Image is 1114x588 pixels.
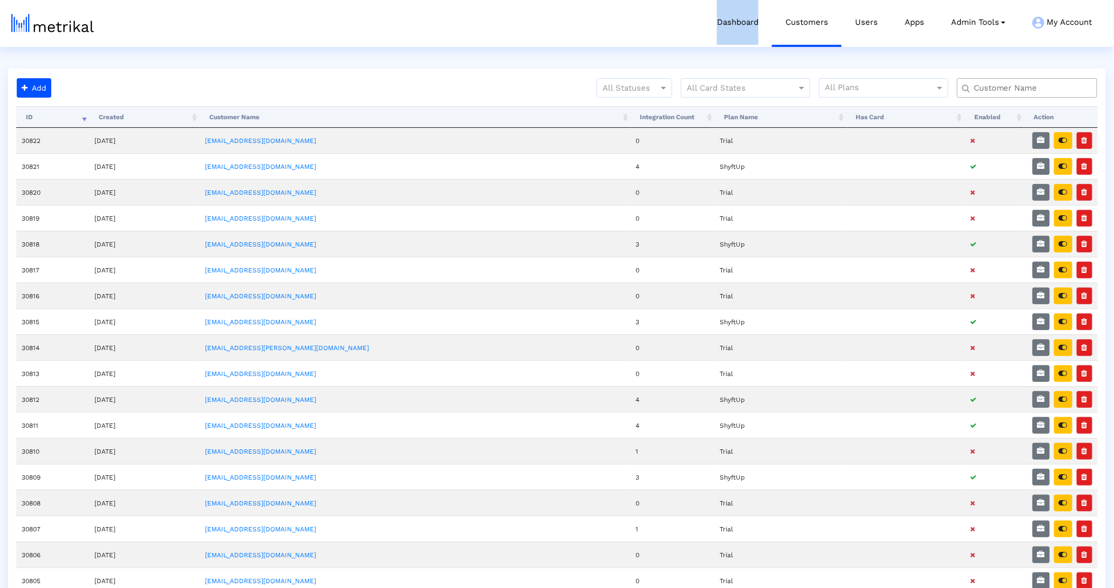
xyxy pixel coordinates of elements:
[90,231,200,257] td: [DATE]
[16,205,90,231] td: 30819
[16,128,90,153] td: 30822
[631,205,715,231] td: 0
[631,490,715,516] td: 0
[205,396,316,404] a: [EMAIL_ADDRESS][DOMAIN_NAME]
[205,318,316,326] a: [EMAIL_ADDRESS][DOMAIN_NAME]
[17,78,51,98] button: Add
[715,179,846,205] td: Trial
[205,474,316,481] a: [EMAIL_ADDRESS][DOMAIN_NAME]
[715,490,846,516] td: Trial
[631,283,715,309] td: 0
[16,542,90,568] td: 30806
[205,422,316,429] a: [EMAIL_ADDRESS][DOMAIN_NAME]
[715,128,846,153] td: Trial
[631,179,715,205] td: 0
[16,360,90,386] td: 30813
[16,334,90,360] td: 30814
[90,542,200,568] td: [DATE]
[16,386,90,412] td: 30812
[16,464,90,490] td: 30809
[16,309,90,334] td: 30815
[687,81,785,95] input: All Card States
[715,309,846,334] td: ShyftUp
[631,360,715,386] td: 0
[715,106,846,128] th: Plan Name: activate to sort column ascending
[715,542,846,568] td: Trial
[16,438,90,464] td: 30810
[631,106,715,128] th: Integration Count: activate to sort column ascending
[715,205,846,231] td: Trial
[631,128,715,153] td: 0
[631,464,715,490] td: 3
[90,283,200,309] td: [DATE]
[90,412,200,438] td: [DATE]
[16,179,90,205] td: 30820
[16,283,90,309] td: 30816
[631,231,715,257] td: 3
[90,516,200,542] td: [DATE]
[846,106,965,128] th: Has Card: activate to sort column ascending
[715,231,846,257] td: ShyftUp
[205,577,316,585] a: [EMAIL_ADDRESS][DOMAIN_NAME]
[90,309,200,334] td: [DATE]
[90,464,200,490] td: [DATE]
[16,490,90,516] td: 30808
[1033,17,1044,29] img: my-account-menu-icon.png
[90,106,200,128] th: Created: activate to sort column ascending
[715,334,846,360] td: Trial
[90,179,200,205] td: [DATE]
[715,257,846,283] td: Trial
[631,334,715,360] td: 0
[715,283,846,309] td: Trial
[205,448,316,455] a: [EMAIL_ADDRESS][DOMAIN_NAME]
[631,257,715,283] td: 0
[825,81,937,95] input: All Plans
[631,309,715,334] td: 3
[205,241,316,248] a: [EMAIL_ADDRESS][DOMAIN_NAME]
[205,525,316,533] a: [EMAIL_ADDRESS][DOMAIN_NAME]
[90,490,200,516] td: [DATE]
[965,106,1024,128] th: Enabled: activate to sort column ascending
[205,344,369,352] a: [EMAIL_ADDRESS][PERSON_NAME][DOMAIN_NAME]
[205,137,316,145] a: [EMAIL_ADDRESS][DOMAIN_NAME]
[715,412,846,438] td: ShyftUp
[631,386,715,412] td: 4
[966,83,1093,94] input: Customer Name
[16,257,90,283] td: 30817
[715,360,846,386] td: Trial
[631,412,715,438] td: 4
[90,438,200,464] td: [DATE]
[16,153,90,179] td: 30821
[205,551,316,559] a: [EMAIL_ADDRESS][DOMAIN_NAME]
[205,266,316,274] a: [EMAIL_ADDRESS][DOMAIN_NAME]
[90,205,200,231] td: [DATE]
[90,153,200,179] td: [DATE]
[715,153,846,179] td: ShyftUp
[16,516,90,542] td: 30807
[90,360,200,386] td: [DATE]
[715,386,846,412] td: ShyftUp
[631,153,715,179] td: 4
[205,500,316,507] a: [EMAIL_ADDRESS][DOMAIN_NAME]
[205,189,316,196] a: [EMAIL_ADDRESS][DOMAIN_NAME]
[16,412,90,438] td: 30811
[90,386,200,412] td: [DATE]
[205,370,316,378] a: [EMAIL_ADDRESS][DOMAIN_NAME]
[16,106,90,128] th: ID: activate to sort column ascending
[11,14,94,32] img: metrical-logo-light.png
[200,106,631,128] th: Customer Name: activate to sort column ascending
[631,516,715,542] td: 1
[715,516,846,542] td: Trial
[715,438,846,464] td: Trial
[90,257,200,283] td: [DATE]
[631,542,715,568] td: 0
[205,163,316,170] a: [EMAIL_ADDRESS][DOMAIN_NAME]
[205,292,316,300] a: [EMAIL_ADDRESS][DOMAIN_NAME]
[715,464,846,490] td: ShyftUp
[90,334,200,360] td: [DATE]
[90,128,200,153] td: [DATE]
[205,215,316,222] a: [EMAIL_ADDRESS][DOMAIN_NAME]
[16,231,90,257] td: 30818
[631,438,715,464] td: 1
[1024,106,1098,128] th: Action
